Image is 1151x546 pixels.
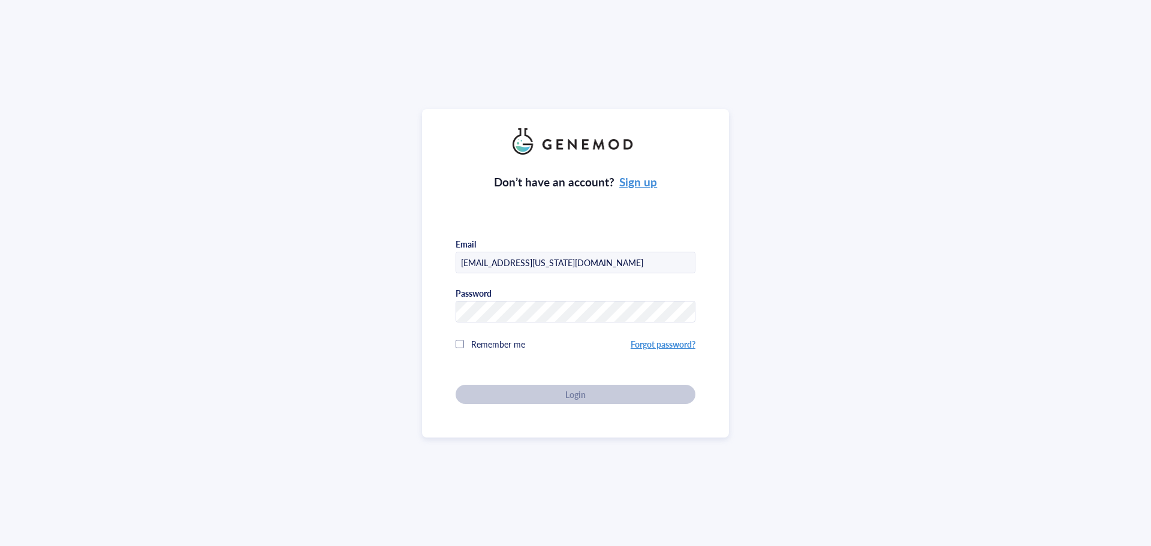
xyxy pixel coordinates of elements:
[494,174,658,191] div: Don’t have an account?
[456,239,476,249] div: Email
[619,174,657,190] a: Sign up
[513,128,638,155] img: genemod_logo_light-BcqUzbGq.png
[456,288,492,298] div: Password
[631,338,695,350] a: Forgot password?
[471,338,525,350] span: Remember me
